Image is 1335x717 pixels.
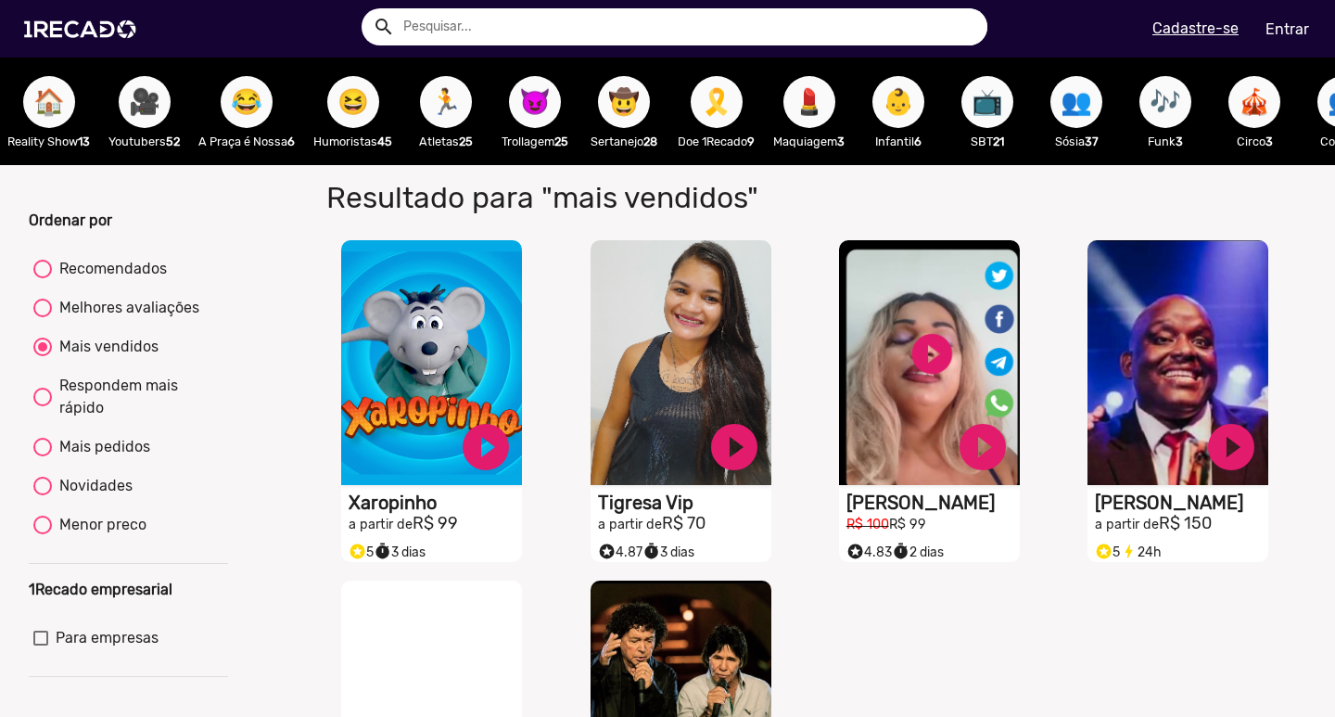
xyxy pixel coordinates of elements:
p: Funk [1130,133,1201,150]
div: Menor preco [52,514,146,536]
p: A Praça é Nossa [198,133,295,150]
i: timer [892,538,909,560]
small: stars [598,543,616,560]
button: 🏃 [420,76,472,128]
h2: R$ 70 [598,514,771,534]
a: Entrar [1253,13,1321,45]
b: 3 [837,134,845,148]
span: 🏠 [33,76,65,128]
span: 5 [349,544,374,560]
i: bolt [1120,538,1138,560]
span: 5 [1095,544,1120,560]
b: 28 [643,134,657,148]
span: 4.87 [598,544,642,560]
a: play_circle_filled [1203,419,1259,475]
i: Selo super talento [1095,538,1112,560]
span: 🏃 [430,76,462,128]
b: 1Recado empresarial [29,581,172,598]
small: a partir de [349,517,413,532]
small: R$ 99 [889,517,926,532]
span: Para empresas [56,627,159,649]
p: Maquiagem [773,133,845,150]
i: Selo super talento [846,538,864,560]
span: 🤠 [608,76,640,128]
span: 3 dias [642,544,694,560]
button: 🎪 [1228,76,1280,128]
p: Doe 1Recado [678,133,755,150]
div: Recomendados [52,258,167,280]
p: Sósia [1041,133,1112,150]
small: timer [374,543,391,560]
span: 24h [1120,544,1162,560]
span: 📺 [972,76,1003,128]
span: 🎶 [1150,76,1181,128]
b: 3 [1176,134,1183,148]
a: play_circle_filled [955,419,1011,475]
h2: R$ 150 [1095,514,1268,534]
small: timer [892,543,909,560]
i: Selo super talento [349,538,366,560]
small: a partir de [598,517,662,532]
p: Trollagem [500,133,570,150]
button: 😆 [327,76,379,128]
button: 😈 [509,76,561,128]
a: play_circle_filled [458,419,514,475]
div: Melhores avaliações [52,297,199,319]
p: Youtubers [108,133,180,150]
video: S1RECADO vídeos dedicados para fãs e empresas [591,240,771,485]
video: S1RECADO vídeos dedicados para fãs e empresas [1087,240,1268,485]
b: 37 [1085,134,1099,148]
p: Circo [1219,133,1290,150]
span: 💄 [794,76,825,128]
button: 🎶 [1139,76,1191,128]
small: stars [1095,543,1112,560]
button: 👶 [872,76,924,128]
span: 🎗️ [701,76,732,128]
span: 🎥 [129,76,160,128]
span: 👥 [1061,76,1092,128]
small: stars [349,543,366,560]
b: 9 [747,134,755,148]
small: R$ 100 [846,517,889,532]
p: Infantil [863,133,934,150]
b: Ordenar por [29,211,112,229]
span: 2 dias [892,544,944,560]
button: 💄 [783,76,835,128]
a: play_circle_filled [706,419,762,475]
h1: Resultado para "mais vendidos" [312,180,966,215]
p: SBT [952,133,1023,150]
video: S1RECADO vídeos dedicados para fãs e empresas [839,240,1020,485]
small: bolt [1120,543,1138,560]
span: 3 dias [374,544,426,560]
b: 52 [166,134,180,148]
b: 13 [78,134,90,148]
div: Mais pedidos [52,436,150,458]
h1: Xaropinho [349,492,522,514]
button: 👥 [1050,76,1102,128]
button: 😂 [221,76,273,128]
button: 🏠 [23,76,75,128]
div: Novidades [52,475,133,497]
i: timer [642,538,660,560]
p: Reality Show [7,133,90,150]
small: a partir de [1095,517,1159,532]
button: 🤠 [598,76,650,128]
span: 😆 [337,76,369,128]
b: 25 [554,134,568,148]
div: Mais vendidos [52,336,159,358]
h1: Tigresa Vip [598,492,771,514]
button: 🎥 [119,76,171,128]
span: 😈 [519,76,551,128]
b: 3 [1265,134,1273,148]
small: timer [642,543,660,560]
button: 🎗️ [691,76,743,128]
input: Pesquisar... [389,8,987,45]
u: Cadastre-se [1152,19,1239,37]
span: 😂 [231,76,262,128]
i: Selo super talento [598,538,616,560]
div: Respondem mais rápido [52,375,223,419]
mat-icon: Example home icon [373,16,395,38]
span: 4.83 [846,544,892,560]
i: timer [374,538,391,560]
b: 45 [377,134,392,148]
